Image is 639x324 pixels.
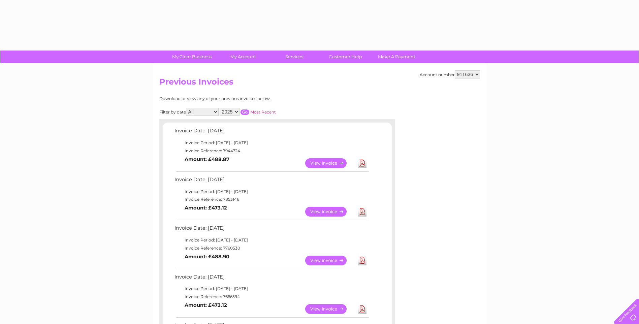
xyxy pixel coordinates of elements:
[185,254,229,260] b: Amount: £488.90
[185,302,227,308] b: Amount: £473.12
[173,175,370,188] td: Invoice Date: [DATE]
[305,304,355,314] a: View
[173,285,370,293] td: Invoice Period: [DATE] - [DATE]
[159,96,336,101] div: Download or view any of your previous invoices below.
[164,51,220,63] a: My Clear Business
[173,293,370,301] td: Invoice Reference: 7666594
[173,244,370,252] td: Invoice Reference: 7760530
[173,147,370,155] td: Invoice Reference: 7944724
[318,51,373,63] a: Customer Help
[358,207,366,217] a: Download
[173,195,370,203] td: Invoice Reference: 7853146
[173,224,370,236] td: Invoice Date: [DATE]
[250,109,276,115] a: Most Recent
[173,139,370,147] td: Invoice Period: [DATE] - [DATE]
[305,256,355,265] a: View
[369,51,424,63] a: Make A Payment
[305,158,355,168] a: View
[173,188,370,196] td: Invoice Period: [DATE] - [DATE]
[173,236,370,244] td: Invoice Period: [DATE] - [DATE]
[173,272,370,285] td: Invoice Date: [DATE]
[173,126,370,139] td: Invoice Date: [DATE]
[159,77,480,90] h2: Previous Invoices
[420,70,480,78] div: Account number
[266,51,322,63] a: Services
[185,205,227,211] b: Amount: £473.12
[185,156,229,162] b: Amount: £488.87
[215,51,271,63] a: My Account
[358,158,366,168] a: Download
[358,256,366,265] a: Download
[305,207,355,217] a: View
[358,304,366,314] a: Download
[159,108,336,116] div: Filter by date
